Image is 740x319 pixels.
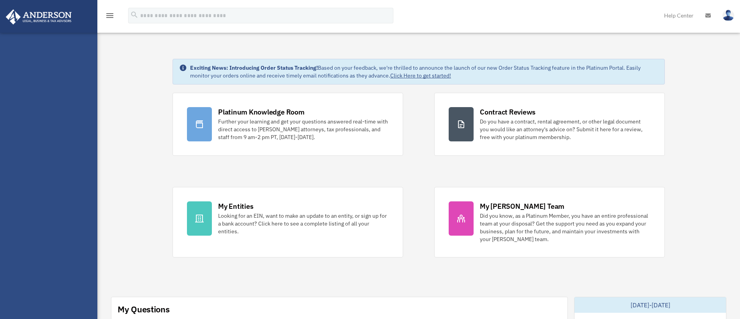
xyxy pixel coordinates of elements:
div: My Questions [118,303,170,315]
a: Platinum Knowledge Room Further your learning and get your questions answered real-time with dire... [173,93,403,156]
a: menu [105,14,115,20]
div: Further your learning and get your questions answered real-time with direct access to [PERSON_NAM... [218,118,389,141]
div: Did you know, as a Platinum Member, you have an entire professional team at your disposal? Get th... [480,212,650,243]
strong: Exciting News: Introducing Order Status Tracking! [190,64,318,71]
div: Do you have a contract, rental agreement, or other legal document you would like an attorney's ad... [480,118,650,141]
i: search [130,11,139,19]
i: menu [105,11,115,20]
a: Click Here to get started! [390,72,451,79]
div: Looking for an EIN, want to make an update to an entity, or sign up for a bank account? Click her... [218,212,389,235]
div: My [PERSON_NAME] Team [480,201,564,211]
a: Contract Reviews Do you have a contract, rental agreement, or other legal document you would like... [434,93,665,156]
div: Based on your feedback, we're thrilled to announce the launch of our new Order Status Tracking fe... [190,64,658,79]
a: My Entities Looking for an EIN, want to make an update to an entity, or sign up for a bank accoun... [173,187,403,257]
div: My Entities [218,201,253,211]
img: Anderson Advisors Platinum Portal [4,9,74,25]
div: Platinum Knowledge Room [218,107,305,117]
a: My [PERSON_NAME] Team Did you know, as a Platinum Member, you have an entire professional team at... [434,187,665,257]
div: [DATE]-[DATE] [574,297,726,313]
div: Contract Reviews [480,107,536,117]
img: User Pic [722,10,734,21]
